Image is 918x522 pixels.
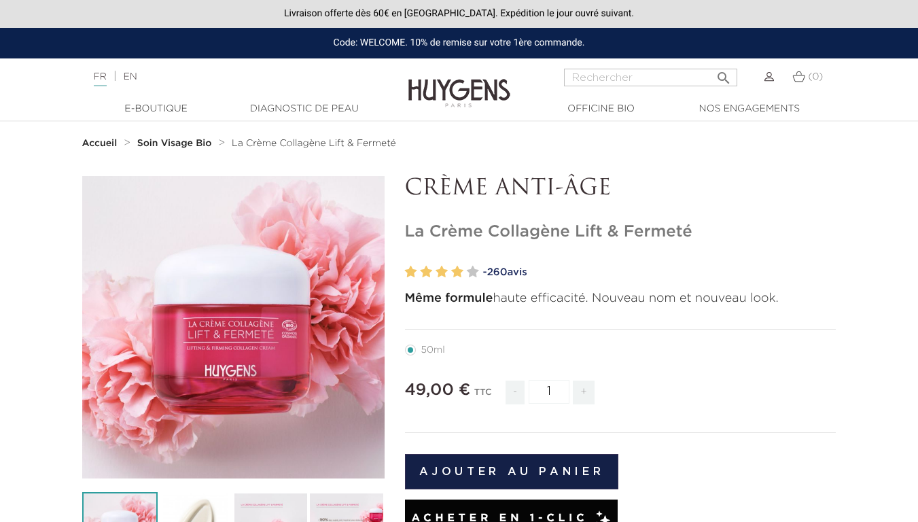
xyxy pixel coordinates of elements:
span: (0) [808,72,823,82]
button:  [711,65,736,83]
a: Accueil [82,138,120,149]
h1: La Crème Collagène Lift & Fermeté [405,222,836,242]
span: - [506,381,525,404]
a: EN [123,72,137,82]
a: Soin Visage Bio [137,138,215,149]
span: La Crème Collagène Lift & Fermeté [232,139,396,148]
p: CRÈME ANTI-ÂGE [405,176,836,202]
strong: Même formule [405,292,493,304]
a: Diagnostic de peau [236,102,372,116]
div: | [87,69,372,85]
input: Rechercher [564,69,737,86]
strong: Soin Visage Bio [137,139,212,148]
a: Nos engagements [682,102,817,116]
strong: Accueil [82,139,118,148]
a: Officine Bio [533,102,669,116]
label: 1 [405,262,417,282]
label: 3 [436,262,448,282]
input: Quantité [529,380,569,404]
label: 50ml [405,345,461,355]
label: 5 [467,262,479,282]
button: Ajouter au panier [405,454,619,489]
label: 4 [451,262,463,282]
img: Huygens [408,57,510,109]
span: 49,00 € [405,382,471,398]
a: E-Boutique [88,102,224,116]
div: TTC [474,378,492,415]
span: 260 [487,267,508,277]
a: FR [94,72,107,86]
a: -260avis [483,262,836,283]
p: haute efficacité. Nouveau nom et nouveau look. [405,290,836,308]
span: + [573,381,595,404]
label: 2 [420,262,432,282]
a: La Crème Collagène Lift & Fermeté [232,138,396,149]
i:  [716,66,732,82]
